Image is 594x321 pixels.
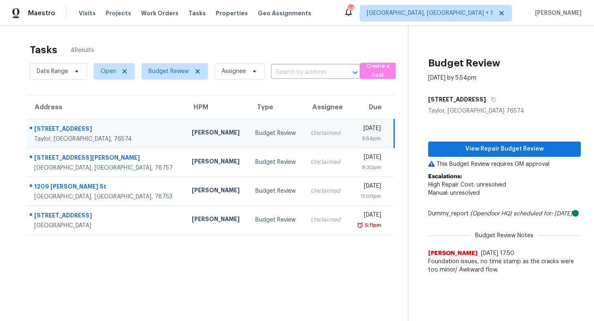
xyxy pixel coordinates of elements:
div: Unclaimed [311,216,342,224]
img: Overdue Alarm Icon [357,221,363,229]
div: Dummy_report [428,210,581,218]
b: Escalations: [428,174,462,179]
span: Maestro [28,9,55,17]
span: Visits [79,9,96,17]
span: Work Orders [141,9,179,17]
span: Tasks [189,10,206,16]
div: 11:00pm [355,192,381,201]
button: Open [349,67,361,78]
span: Manual: unresolved [428,190,480,196]
span: Properties [216,9,248,17]
div: [DATE] [355,182,381,192]
span: [DATE] 17:50 [481,250,514,256]
div: [DATE] by 5:54pm [428,74,476,82]
span: [GEOGRAPHIC_DATA], [GEOGRAPHIC_DATA] + 1 [367,9,493,17]
div: [GEOGRAPHIC_DATA], [GEOGRAPHIC_DATA], 78753 [34,193,179,201]
span: Projects [106,9,131,17]
th: HPM [185,96,249,119]
div: Taylor, [GEOGRAPHIC_DATA], 76574 [34,135,179,143]
div: [PERSON_NAME] [192,128,242,139]
h5: [STREET_ADDRESS] [428,95,486,104]
span: Foundation issues, no time stamp as the cracks were too minor/ Awkward flow. [428,257,581,274]
div: [STREET_ADDRESS] [34,125,179,135]
i: (Opendoor HQ) [470,211,512,217]
h2: Budget Review [428,59,500,67]
div: [STREET_ADDRESS][PERSON_NAME] [34,153,179,164]
div: [DATE] [355,153,381,163]
span: Create a Task [364,61,391,80]
span: Date Range [37,67,68,76]
div: 9:30pm [355,163,381,172]
div: [STREET_ADDRESS] [34,211,179,222]
th: Assignee [304,96,349,119]
span: Budget Review Notes [470,231,538,240]
span: Geo Assignments [258,9,311,17]
div: 5:11pm [363,221,381,229]
button: View Repair Budget Review [428,142,581,157]
th: Due [349,96,394,119]
button: Create a Task [360,63,396,79]
div: Budget Review [255,216,298,224]
div: [PERSON_NAME] [192,186,242,196]
div: Taylor, [GEOGRAPHIC_DATA] 76574 [428,107,581,115]
div: Unclaimed [311,158,342,166]
div: 1209 [PERSON_NAME] St [34,182,179,193]
div: 5:54pm [355,135,381,143]
button: Copy Address [486,92,497,107]
div: [DATE] [355,211,381,221]
div: Budget Review [255,158,298,166]
th: Type [249,96,304,119]
i: scheduled for: [DATE] [514,211,572,217]
th: Address [26,96,185,119]
p: This Budget Review requires GM approval [428,160,581,168]
div: [PERSON_NAME] [192,157,242,168]
div: [PERSON_NAME] [192,215,242,225]
span: Budget Review [148,67,189,76]
div: 44 [348,5,354,13]
div: Budget Review [255,129,298,137]
input: Search by address [271,66,337,79]
span: View Repair Budget Review [435,144,574,154]
div: Unclaimed [311,129,342,137]
div: Unclaimed [311,187,342,195]
div: Budget Review [255,187,298,195]
span: Assignee [222,67,246,76]
div: [GEOGRAPHIC_DATA], [GEOGRAPHIC_DATA], 78757 [34,164,179,172]
h2: Tasks [30,46,57,54]
span: [PERSON_NAME] [428,249,478,257]
div: [DATE] [355,124,381,135]
div: [GEOGRAPHIC_DATA] [34,222,179,230]
span: Open [101,67,116,76]
span: High Repair Cost: unresolved [428,182,506,188]
span: [PERSON_NAME] [532,9,582,17]
span: 4 Results [71,46,94,54]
